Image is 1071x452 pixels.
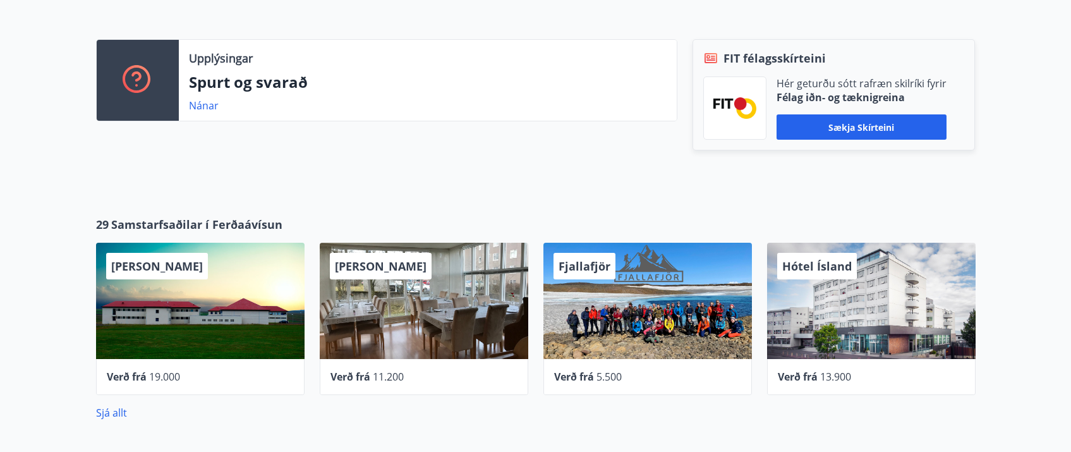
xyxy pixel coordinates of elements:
[820,370,851,384] span: 13.900
[111,259,203,274] span: [PERSON_NAME]
[373,370,404,384] span: 11.200
[189,71,667,93] p: Spurt og svarað
[107,370,147,384] span: Verð frá
[335,259,427,274] span: [PERSON_NAME]
[189,50,253,66] p: Upplýsingar
[782,259,852,274] span: Hótel Ísland
[189,99,219,113] a: Nánar
[596,370,622,384] span: 5.500
[96,406,127,420] a: Sjá allt
[559,259,610,274] span: Fjallafjör
[777,90,947,104] p: Félag iðn- og tæknigreina
[777,76,947,90] p: Hér geturðu sótt rafræn skilríki fyrir
[96,216,109,233] span: 29
[713,97,756,118] img: FPQVkF9lTnNbbaRSFyT17YYeljoOGk5m51IhT0bO.png
[777,114,947,140] button: Sækja skírteini
[554,370,594,384] span: Verð frá
[778,370,818,384] span: Verð frá
[149,370,180,384] span: 19.000
[111,216,282,233] span: Samstarfsaðilar í Ferðaávísun
[723,50,826,66] span: FIT félagsskírteini
[330,370,370,384] span: Verð frá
